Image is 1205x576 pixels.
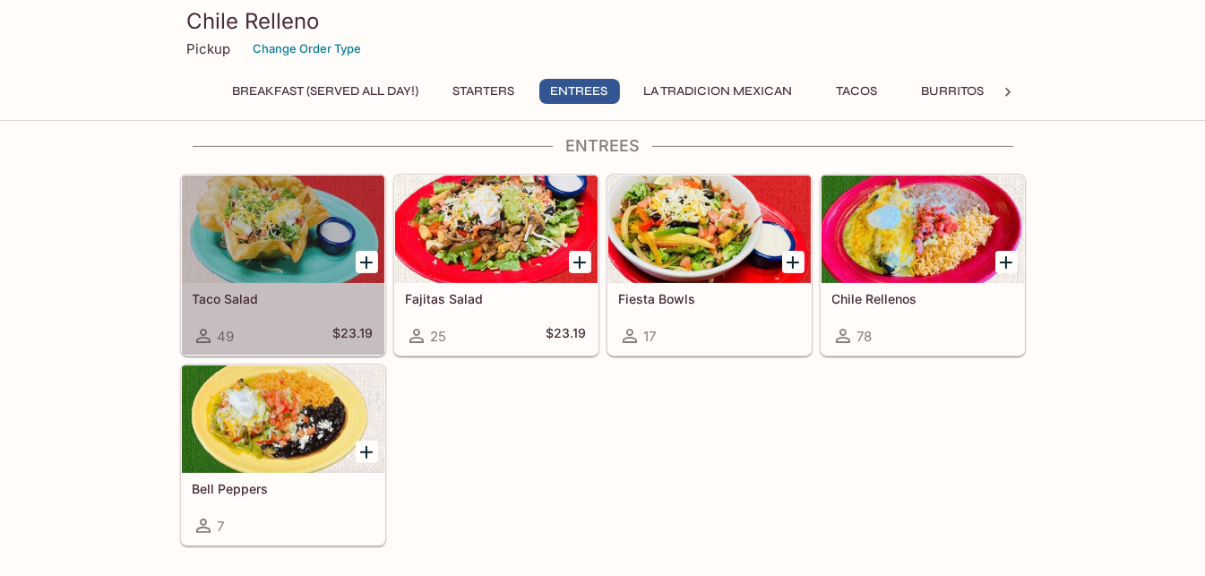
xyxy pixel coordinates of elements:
div: Fiesta Bowls [608,176,811,283]
a: Taco Salad49$23.19 [181,175,385,356]
button: Add Taco Salad [356,251,378,273]
button: Starters [443,79,525,104]
div: Taco Salad [182,176,384,283]
span: 25 [431,328,447,345]
button: Add Fiesta Bowls [782,251,805,273]
a: Fajitas Salad25$23.19 [394,175,598,356]
h5: Bell Peppers [193,481,374,496]
span: 49 [218,328,235,345]
button: Change Order Type [245,35,370,63]
h5: Fiesta Bowls [619,291,800,306]
button: Breakfast (Served ALL DAY!) [223,79,429,104]
h4: Entrees [180,136,1026,156]
button: Tacos [817,79,898,104]
h5: Fajitas Salad [406,291,587,306]
button: La Tradicion Mexican [634,79,803,104]
p: Pickup [187,40,231,57]
div: Chile Rellenos [822,176,1024,283]
button: Burritos [912,79,994,104]
div: Bell Peppers [182,365,384,473]
a: Chile Rellenos78 [821,175,1025,356]
span: 78 [857,328,873,345]
button: Add Fajitas Salad [569,251,591,273]
a: Fiesta Bowls17 [607,175,812,356]
button: Entrees [539,79,620,104]
div: Fajitas Salad [395,176,598,283]
h5: Chile Rellenos [832,291,1013,306]
span: 17 [644,328,657,345]
h5: $23.19 [547,325,587,347]
button: Add Chile Rellenos [995,251,1018,273]
h5: Taco Salad [193,291,374,306]
a: Bell Peppers7 [181,365,385,546]
h5: $23.19 [333,325,374,347]
button: Add Bell Peppers [356,441,378,463]
h3: Chile Relleno [187,7,1019,35]
span: 7 [218,518,225,535]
